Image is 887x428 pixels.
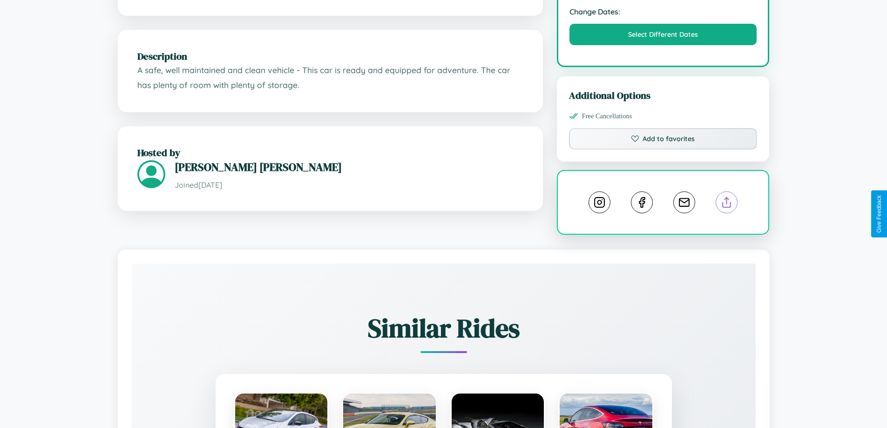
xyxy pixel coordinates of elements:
h3: [PERSON_NAME] [PERSON_NAME] [175,159,523,175]
h2: Description [137,49,523,63]
button: Add to favorites [569,128,758,149]
strong: Change Dates: [569,7,757,16]
div: Give Feedback [876,195,882,233]
button: Select Different Dates [569,24,757,45]
h2: Similar Rides [164,310,723,346]
p: Joined [DATE] [175,178,523,192]
span: Free Cancellations [582,112,632,120]
h3: Additional Options [569,88,758,102]
p: A safe, well maintained and clean vehicle - This car is ready and equipped for adventure. The car... [137,63,523,92]
h2: Hosted by [137,146,523,159]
